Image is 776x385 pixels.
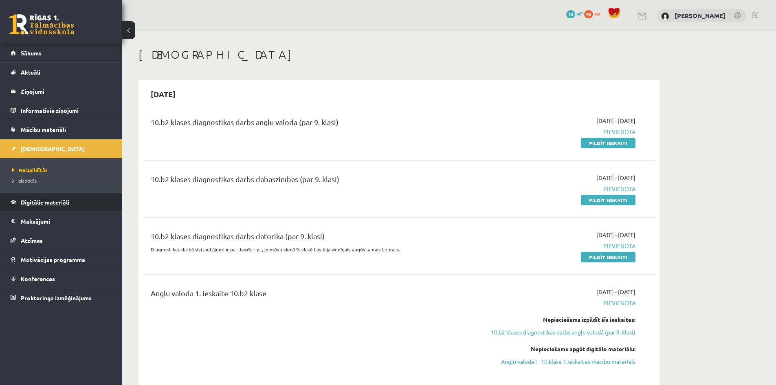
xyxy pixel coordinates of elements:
[482,299,635,307] span: Pievienota
[596,174,635,182] span: [DATE] - [DATE]
[566,10,575,18] span: 10
[21,49,42,57] span: Sākums
[596,231,635,239] span: [DATE] - [DATE]
[581,195,635,205] a: Pildīt ieskaiti
[11,101,112,120] a: Informatīvie ziņojumi
[151,231,470,246] div: 10.b2 klases diagnostikas darbs datorikā (par 9. klasi)
[12,177,114,184] a: Izlabotās
[596,288,635,296] span: [DATE] - [DATE]
[151,246,470,253] p: Diagnostikas darbā visi jautājumi ir par JavaScript, jo mūsu skolā 9. klasē tas bija vienīgais ap...
[143,84,184,103] h2: [DATE]
[21,275,55,282] span: Konferences
[584,10,604,17] a: 90 xp
[11,231,112,250] a: Atzīmes
[11,288,112,307] a: Proktoringa izmēģinājums
[594,10,600,17] span: xp
[11,120,112,139] a: Mācību materiāli
[482,242,635,250] span: Pievienota
[661,12,669,20] img: Ingus Riciks
[9,14,74,35] a: Rīgas 1. Tālmācības vidusskola
[12,166,114,174] a: Neizpildītās
[11,63,112,81] a: Aktuāli
[482,357,635,366] a: Angļu valoda I - 10.klase 1.ieskaites mācību materiāls
[21,101,112,120] legend: Informatīvie ziņojumi
[482,315,635,324] div: Nepieciešams izpildīt šīs ieskaites:
[675,11,725,20] a: [PERSON_NAME]
[21,68,40,76] span: Aktuāli
[151,174,470,189] div: 10.b2 klases diagnostikas darbs dabaszinībās (par 9. klasi)
[482,128,635,136] span: Pievienota
[482,328,635,337] a: 10.b2 klases diagnostikas darbs angļu valodā (par 9. klasi)
[482,185,635,193] span: Pievienota
[21,237,43,244] span: Atzīmes
[21,294,92,301] span: Proktoringa izmēģinājums
[584,10,593,18] span: 90
[21,256,85,263] span: Motivācijas programma
[482,345,635,353] div: Nepieciešams apgūt digitālo materiālu:
[11,82,112,101] a: Ziņojumi
[581,252,635,262] a: Pildīt ieskaiti
[11,250,112,269] a: Motivācijas programma
[11,212,112,231] a: Maksājumi
[21,145,85,152] span: [DEMOGRAPHIC_DATA]
[12,167,48,173] span: Neizpildītās
[151,288,470,303] div: Angļu valoda 1. ieskaite 10.b2 klase
[11,44,112,62] a: Sākums
[21,198,69,206] span: Digitālie materiāli
[576,10,583,17] span: mP
[151,117,470,132] div: 10.b2 klases diagnostikas darbs angļu valodā (par 9. klasi)
[12,177,37,184] span: Izlabotās
[566,10,583,17] a: 10 mP
[11,139,112,158] a: [DEMOGRAPHIC_DATA]
[21,212,112,231] legend: Maksājumi
[581,138,635,148] a: Pildīt ieskaiti
[11,193,112,211] a: Digitālie materiāli
[21,82,112,101] legend: Ziņojumi
[11,269,112,288] a: Konferences
[138,48,660,62] h1: [DEMOGRAPHIC_DATA]
[596,117,635,125] span: [DATE] - [DATE]
[21,126,66,133] span: Mācību materiāli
